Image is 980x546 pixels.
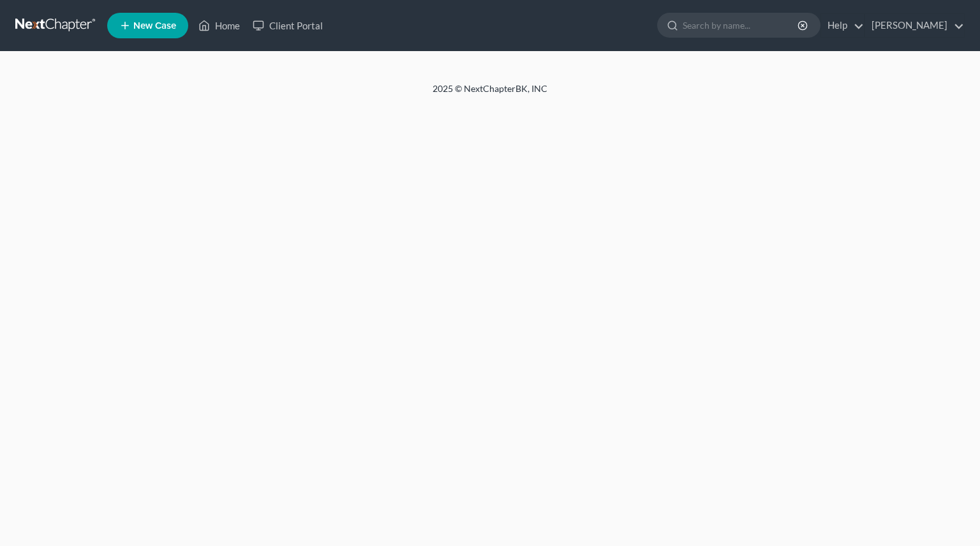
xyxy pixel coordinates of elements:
a: Home [192,14,246,37]
input: Search by name... [683,13,799,37]
span: New Case [133,21,176,31]
div: 2025 © NextChapterBK, INC [126,82,854,105]
a: Help [821,14,864,37]
a: Client Portal [246,14,329,37]
a: [PERSON_NAME] [865,14,964,37]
